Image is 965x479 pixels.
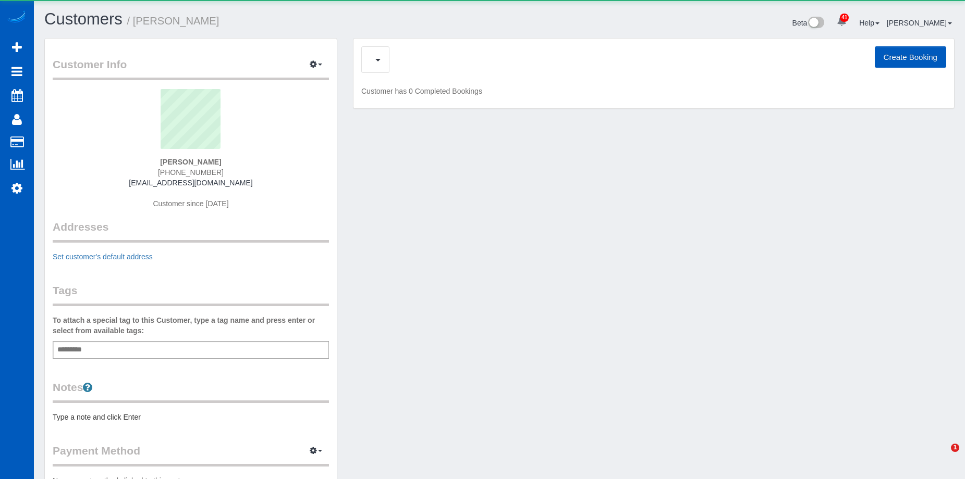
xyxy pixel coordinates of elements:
legend: Customer Info [53,57,329,80]
a: Help [859,19,880,27]
small: / [PERSON_NAME] [127,15,219,27]
a: Beta [792,19,825,27]
a: [PERSON_NAME] [887,19,952,27]
a: 41 [832,10,852,33]
p: Customer has 0 Completed Bookings [361,86,946,96]
img: New interface [807,17,824,30]
a: [EMAIL_ADDRESS][DOMAIN_NAME] [129,179,252,187]
span: 41 [840,14,849,22]
span: Customer since [DATE] [153,199,228,208]
span: 1 [951,444,959,452]
legend: Payment Method [53,443,329,467]
legend: Notes [53,380,329,403]
pre: Type a note and click Enter [53,412,329,422]
strong: [PERSON_NAME] [160,158,221,166]
button: Create Booking [875,46,946,68]
a: Customers [44,10,123,28]
legend: Tags [53,283,329,306]
span: [PHONE_NUMBER] [158,168,224,177]
label: To attach a special tag to this Customer, type a tag name and press enter or select from availabl... [53,315,329,336]
iframe: Intercom live chat [930,444,955,469]
img: Automaid Logo [6,10,27,25]
a: Set customer's default address [53,253,153,261]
